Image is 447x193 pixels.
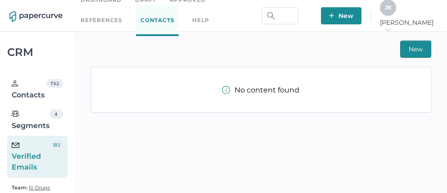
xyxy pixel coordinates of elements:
span: J K [385,4,392,11]
span: [PERSON_NAME] [380,18,438,35]
span: New [409,41,423,57]
img: person.20a629c4.svg [12,80,18,87]
a: References [81,15,122,25]
span: IV Drugs [29,184,50,191]
div: 192 [50,140,63,149]
img: papercurve-logo-colour.7244d18c.svg [9,11,63,22]
a: Contacts [136,5,179,36]
div: Contacts [12,79,46,101]
img: email-icon-black.c777dcea.svg [12,142,19,148]
div: No content found [222,86,299,94]
img: info-tooltip-active.a952ecf1.svg [222,86,230,94]
div: help [192,15,209,25]
div: Verified Emails [12,140,50,173]
img: segments.b9481e3d.svg [12,110,19,117]
div: Segments [12,110,50,131]
button: New [400,41,431,58]
span: New [329,7,353,24]
div: 732 [46,79,63,88]
div: 4 [50,110,63,119]
i: arrow_right [384,27,391,33]
button: New [321,7,361,24]
div: CRM [7,48,68,56]
img: plus-white.e19ec114.svg [329,13,334,18]
img: search.bf03fe8b.svg [267,12,275,19]
input: Search Workspace [262,7,298,24]
a: Team: IV Drugs [12,182,50,193]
